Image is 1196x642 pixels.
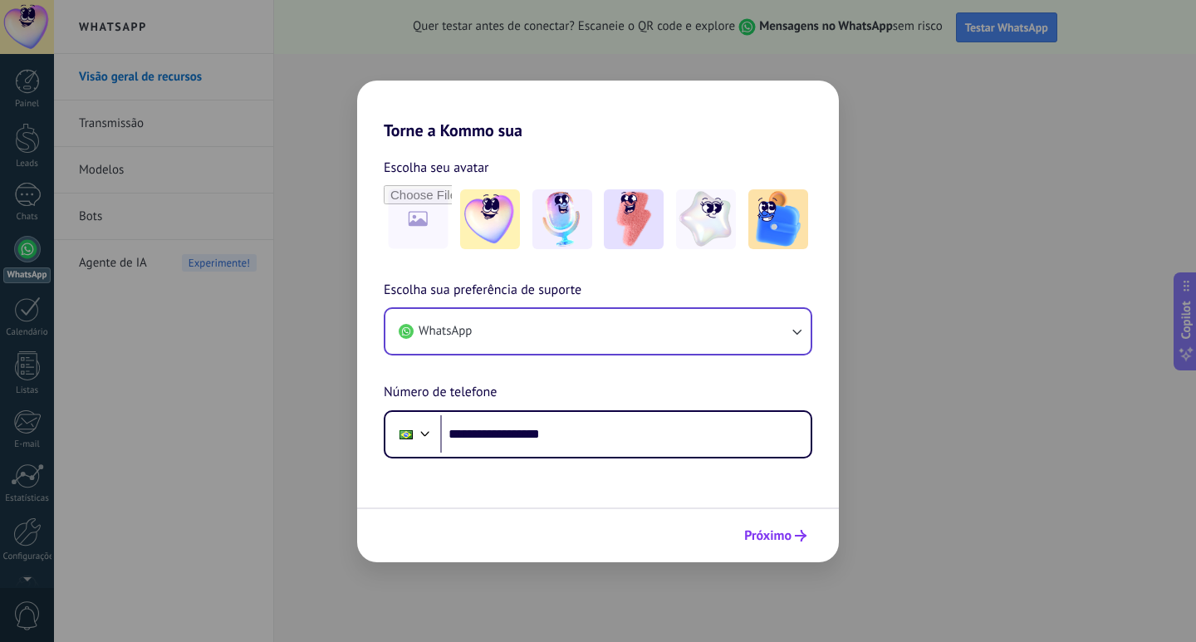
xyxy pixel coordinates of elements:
[744,530,792,542] span: Próximo
[384,280,581,301] span: Escolha sua preferência de suporte
[385,309,811,354] button: WhatsApp
[419,323,472,340] span: WhatsApp
[357,81,839,140] h2: Torne a Kommo sua
[384,157,489,179] span: Escolha seu avatar
[532,189,592,249] img: -2.jpeg
[676,189,736,249] img: -4.jpeg
[460,189,520,249] img: -1.jpeg
[390,417,422,452] div: Brazil: + 55
[604,189,664,249] img: -3.jpeg
[748,189,808,249] img: -5.jpeg
[737,522,814,550] button: Próximo
[384,382,497,404] span: Número de telefone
